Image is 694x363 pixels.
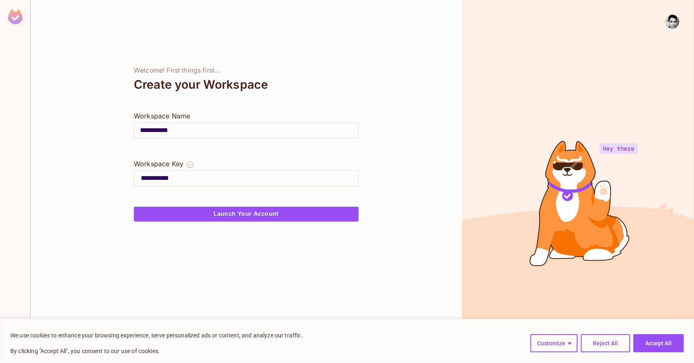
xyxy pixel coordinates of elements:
p: We use cookies to enhance your browsing experience, serve personalized ads or content, and analyz... [10,330,303,340]
button: Customize [530,334,578,352]
p: By clicking "Accept All", you consent to our use of cookies. [10,346,303,356]
button: Launch Your Account [134,207,359,222]
div: Workspace Name [134,111,359,121]
button: The Workspace Key is unique, and serves as the identifier of your workspace. [186,159,194,170]
button: Reject All [581,334,630,352]
img: SReyMgAAAABJRU5ErkJggg== [8,9,23,24]
button: Accept All [633,334,684,352]
img: Nawshad Hoossanbuksh [665,15,679,28]
div: Workspace Key [134,159,183,169]
div: Create your Workspace [134,75,359,94]
div: Welcome! First things first... [134,66,359,75]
